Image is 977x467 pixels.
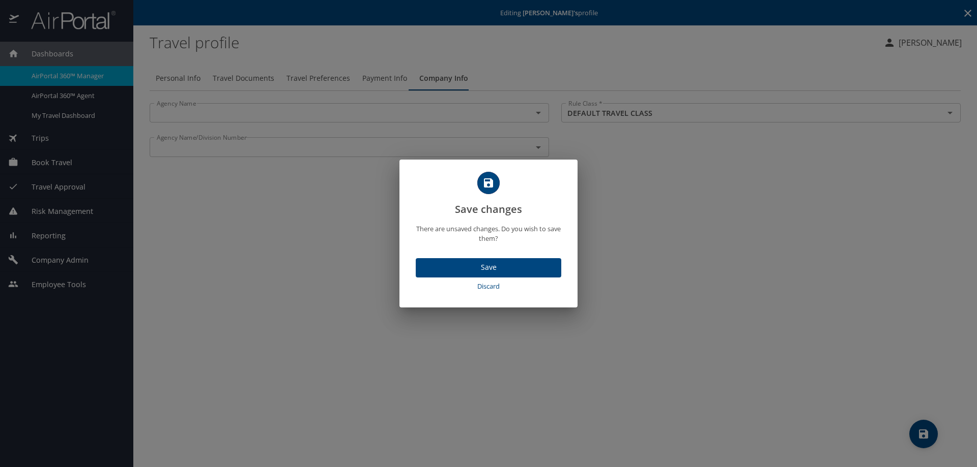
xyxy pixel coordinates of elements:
button: Save [416,258,561,278]
h2: Save changes [412,172,565,217]
p: There are unsaved changes. Do you wish to save them? [412,224,565,243]
span: Discard [420,281,557,292]
span: Save [424,261,553,274]
button: Discard [416,277,561,295]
